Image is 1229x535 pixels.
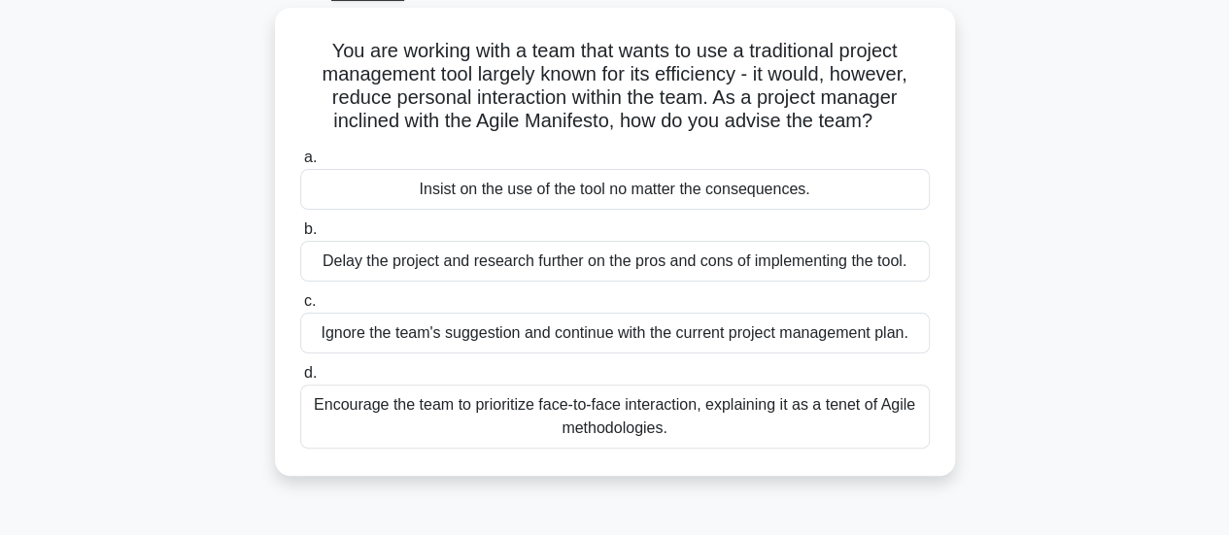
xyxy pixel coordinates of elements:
[300,385,930,449] div: Encourage the team to prioritize face-to-face interaction, explaining it as a tenet of Agile meth...
[304,364,317,381] span: d.
[304,292,316,309] span: c.
[300,313,930,353] div: Ignore the team's suggestion and continue with the current project management plan.
[304,149,317,165] span: a.
[298,39,932,134] h5: You are working with a team that wants to use a traditional project management tool largely known...
[300,169,930,210] div: Insist on the use of the tool no matter the consequences.
[304,220,317,237] span: b.
[300,241,930,282] div: Delay the project and research further on the pros and cons of implementing the tool.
